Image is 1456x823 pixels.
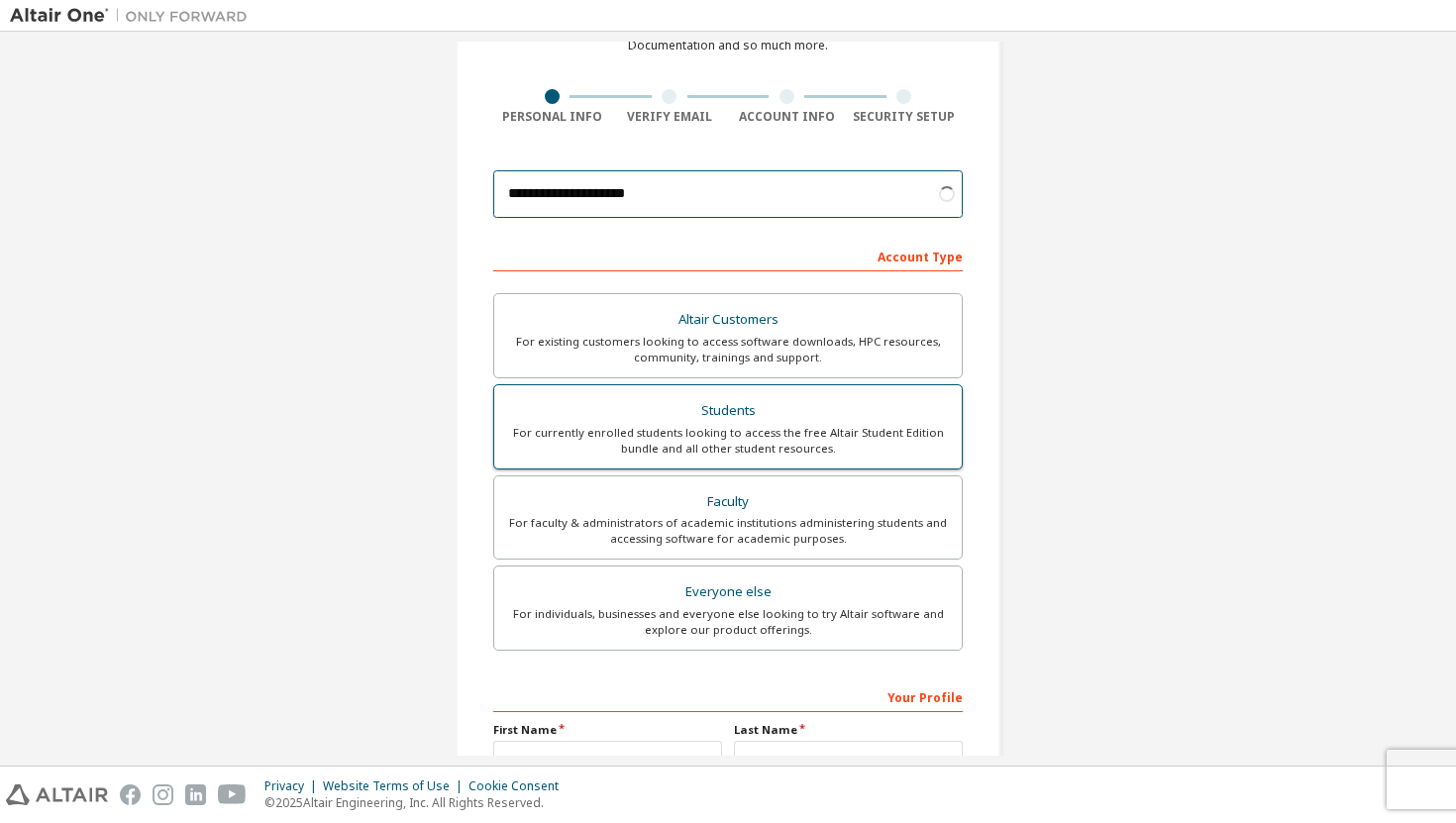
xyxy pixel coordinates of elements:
div: For currently enrolled students looking to access the free Altair Student Edition bundle and all ... [506,425,950,457]
label: First Name [493,722,722,738]
img: facebook.svg [120,784,141,805]
img: youtube.svg [218,784,247,805]
div: Personal Info [493,109,611,125]
img: linkedin.svg [185,784,206,805]
img: altair_logo.svg [6,784,108,805]
div: For faculty & administrators of academic institutions administering students and accessing softwa... [506,515,950,547]
div: Account Type [493,240,963,271]
div: Privacy [264,778,323,794]
div: Altair Customers [506,306,950,334]
div: Verify Email [611,109,729,125]
div: Everyone else [506,578,950,606]
img: Altair One [10,6,258,26]
div: Your Profile [493,680,963,712]
div: Faculty [506,488,950,516]
img: instagram.svg [153,784,173,805]
div: Account Info [728,109,846,125]
label: Last Name [734,722,963,738]
div: For individuals, businesses and everyone else looking to try Altair software and explore our prod... [506,606,950,638]
p: © 2025 Altair Engineering, Inc. All Rights Reserved. [264,794,571,811]
div: For existing customers looking to access software downloads, HPC resources, community, trainings ... [506,334,950,365]
div: Security Setup [846,109,964,125]
div: Cookie Consent [468,778,571,794]
div: Students [506,397,950,425]
div: Website Terms of Use [323,778,468,794]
